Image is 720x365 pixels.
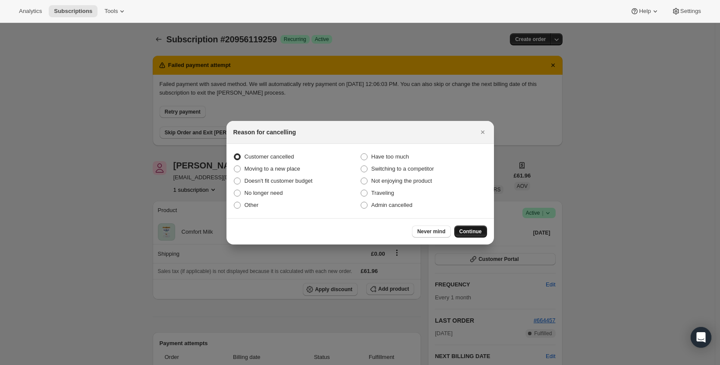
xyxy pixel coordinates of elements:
[680,8,701,15] span: Settings
[104,8,118,15] span: Tools
[245,178,313,184] span: Doesn't fit customer budget
[99,5,132,17] button: Tools
[691,327,711,348] div: Open Intercom Messenger
[371,202,412,208] span: Admin cancelled
[371,178,432,184] span: Not enjoying the product
[667,5,706,17] button: Settings
[639,8,651,15] span: Help
[245,202,259,208] span: Other
[371,153,409,160] span: Have too much
[245,165,300,172] span: Moving to a new place
[54,8,92,15] span: Subscriptions
[625,5,664,17] button: Help
[371,165,434,172] span: Switching to a competitor
[14,5,47,17] button: Analytics
[417,228,445,235] span: Never mind
[371,190,394,196] span: Traveling
[245,190,283,196] span: No longer need
[459,228,482,235] span: Continue
[245,153,294,160] span: Customer cancelled
[454,225,487,238] button: Continue
[412,225,450,238] button: Never mind
[477,126,489,138] button: Close
[233,128,296,136] h2: Reason for cancelling
[19,8,42,15] span: Analytics
[49,5,97,17] button: Subscriptions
